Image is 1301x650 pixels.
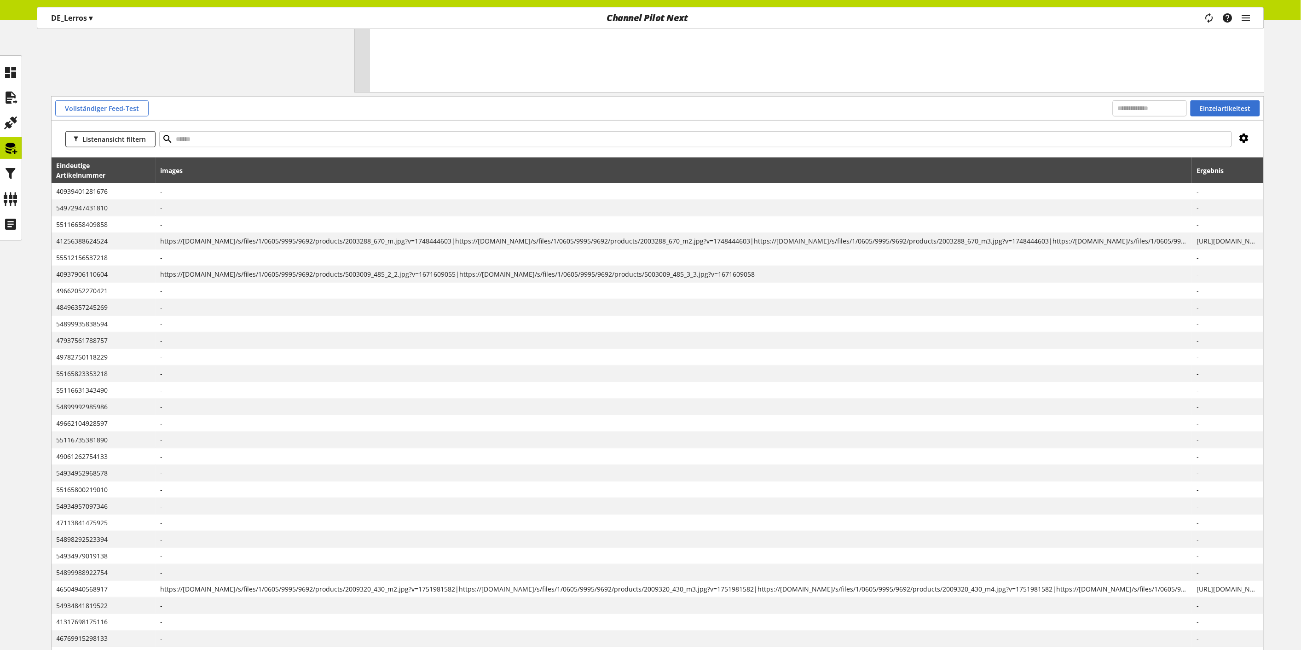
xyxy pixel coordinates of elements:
[57,501,151,511] span: 54934957097346
[57,418,151,428] span: 49662104928597
[57,485,151,494] span: 55165800219010
[57,302,151,312] span: 48496357245269
[57,336,151,345] span: 47937561788757
[160,236,1187,246] span: https://cdn.shopify.com/s/files/1/0605/9995/9692/products/2003288_670_m.jpg?v=1748444603|https://...
[65,131,156,147] button: Listenansicht filtern
[1197,236,1259,246] span: https://cdn.shopify.com/s/files/1/0605/9995/9692/products/2003288_670_m4.jpg?v=1748444603
[57,601,151,610] span: 54934841819522
[1197,584,1259,594] span: https://cdn.shopify.com/s/files/1/0605/9995/9692/products/2009320_430_1.jpg?v=1751981582
[160,166,183,175] span: images
[57,369,151,378] span: 55165823353218
[57,584,151,594] span: 46504940568917
[57,452,151,461] span: 49061262754133
[57,468,151,478] span: 54934952968578
[57,186,151,196] span: 40939401281676
[1200,104,1251,113] span: Einzelartikeltest
[57,534,151,544] span: 54898292523394
[57,253,151,262] span: 55512156537218
[37,7,1264,29] nav: main navigation
[57,617,151,627] span: 41317698175116
[57,286,151,296] span: 49662052270421
[82,134,146,144] span: Listenansicht filtern
[89,13,93,23] span: ▾
[57,518,151,528] span: 47113841475925
[57,352,151,362] span: 49782750118229
[57,568,151,577] span: 54899988922754
[1191,100,1260,116] button: Einzelartikeltest
[57,551,151,561] span: 54934979019138
[57,161,128,180] span: Eindeutige Artikelnummer
[57,220,151,229] span: 55116658409858
[1197,166,1224,175] span: Ergebnis
[57,203,151,213] span: 54972947431810
[57,385,151,395] span: 55116631343490
[55,100,149,116] button: Vollständiger Feed-Test
[57,319,151,329] span: 54899935838594
[57,634,151,644] span: 46769915298133
[51,12,93,23] p: DE_Lerros
[57,269,151,279] span: 40937906110604
[57,402,151,412] span: 54899992985986
[160,584,1187,594] span: https://cdn.shopify.com/s/files/1/0605/9995/9692/products/2009320_430_m2.jpg?v=1751981582|https:/...
[160,269,1187,279] span: https://cdn.shopify.com/s/files/1/0605/9995/9692/products/5003009_485_2_2.jpg?v=1671609055|https:...
[57,236,151,246] span: 41256388624524
[65,104,139,113] span: Vollständiger Feed-Test
[57,435,151,445] span: 55116735381890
